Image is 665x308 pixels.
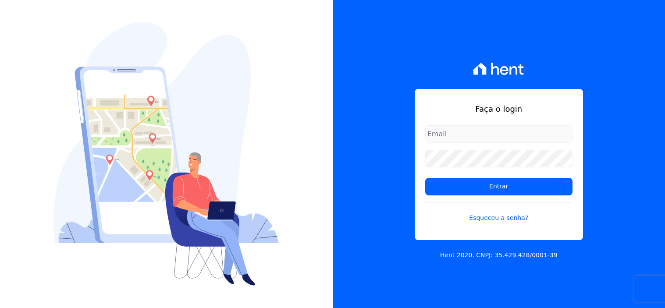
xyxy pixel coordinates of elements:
[53,22,279,286] img: Login
[425,103,573,115] h1: Faça o login
[425,202,573,223] a: Esqueceu a senha?
[440,251,558,260] p: Hent 2020. CNPJ: 35.429.428/0001-39
[425,178,573,195] input: Entrar
[425,125,573,143] input: Email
